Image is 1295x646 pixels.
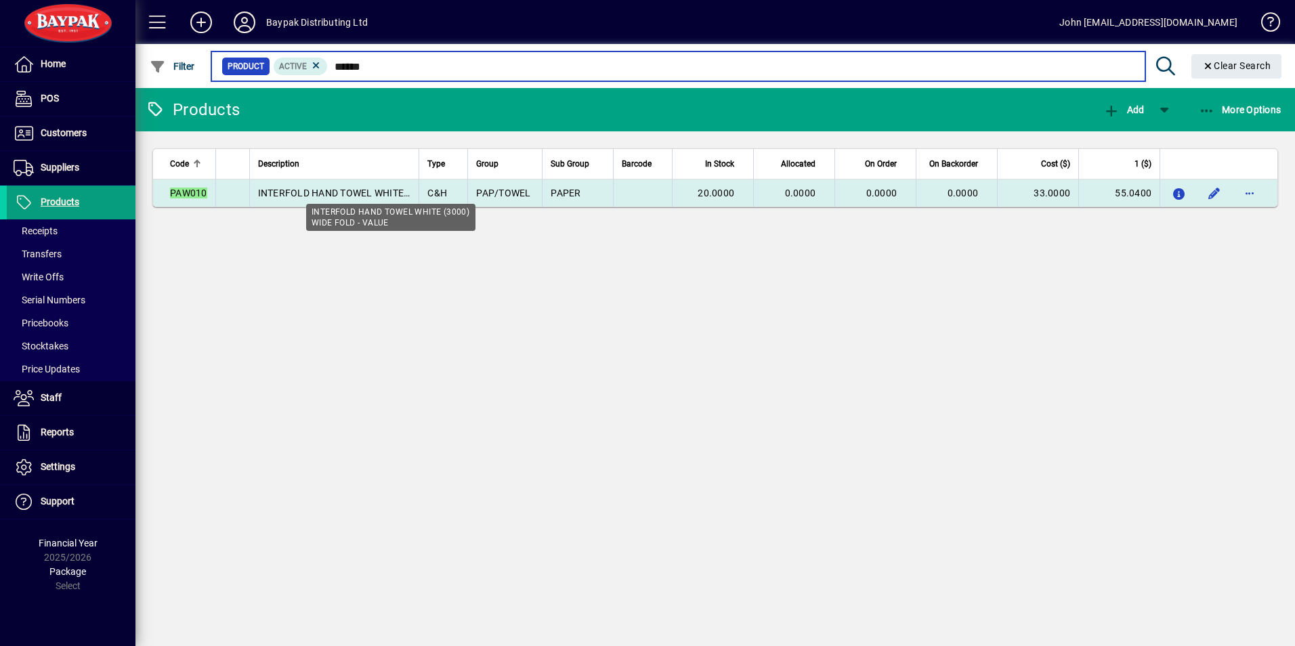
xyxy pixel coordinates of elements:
div: John [EMAIL_ADDRESS][DOMAIN_NAME] [1059,12,1237,33]
span: Settings [41,461,75,472]
span: Reports [41,427,74,437]
button: Add [179,10,223,35]
span: Price Updates [14,364,80,374]
a: Support [7,485,135,519]
div: Baypak Distributing Ltd [266,12,368,33]
a: Serial Numbers [7,288,135,311]
span: Allocated [781,156,815,171]
a: Customers [7,116,135,150]
div: Allocated [762,156,828,171]
div: Products [146,99,240,121]
a: Receipts [7,219,135,242]
td: 55.0400 [1078,179,1160,207]
a: Write Offs [7,265,135,288]
a: Stocktakes [7,335,135,358]
span: More Options [1199,104,1281,115]
span: Staff [41,392,62,403]
span: Stocktakes [14,341,68,351]
div: On Backorder [925,156,990,171]
span: Type [427,156,445,171]
span: 0.0000 [948,188,979,198]
span: 0.0000 [866,188,897,198]
span: Code [170,156,189,171]
span: 20.0000 [698,188,734,198]
div: Barcode [622,156,664,171]
button: Clear [1191,54,1282,79]
div: Type [427,156,459,171]
span: Barcode [622,156,652,171]
button: Edit [1204,182,1225,204]
span: Transfers [14,249,62,259]
span: C&H [427,188,447,198]
a: Transfers [7,242,135,265]
span: Customers [41,127,87,138]
div: INTERFOLD HAND TOWEL WHITE (3000) WIDE FOLD - VALUE [306,204,475,231]
span: Write Offs [14,272,64,282]
span: PAPER [551,188,580,198]
div: Sub Group [551,156,605,171]
span: Pricebooks [14,318,68,328]
div: On Order [843,156,909,171]
span: Receipts [14,225,58,236]
span: Group [476,156,498,171]
span: Home [41,58,66,69]
span: In Stock [705,156,734,171]
span: 1 ($) [1134,156,1151,171]
div: In Stock [681,156,746,171]
span: Suppliers [41,162,79,173]
span: INTERFOLD HAND TOWEL WHITE (3000) WIDE FOLD - VALUE [258,188,524,198]
a: Pricebooks [7,311,135,335]
span: Cost ($) [1041,156,1070,171]
span: Filter [150,61,195,72]
span: PAP/TOWEL [476,188,530,198]
div: Description [258,156,411,171]
em: PAW010 [170,188,207,198]
div: Group [476,156,534,171]
a: Staff [7,381,135,415]
span: Add [1103,104,1144,115]
mat-chip: Activation Status: Active [274,58,328,75]
button: Filter [146,54,198,79]
span: Products [41,196,79,207]
span: Serial Numbers [14,295,85,305]
a: Knowledge Base [1251,3,1278,47]
span: On Backorder [929,156,978,171]
span: Financial Year [39,538,98,548]
button: Add [1100,98,1147,122]
button: More Options [1195,98,1285,122]
a: Price Updates [7,358,135,381]
a: Settings [7,450,135,484]
span: Clear Search [1202,60,1271,71]
span: Sub Group [551,156,589,171]
a: Home [7,47,135,81]
span: Description [258,156,299,171]
span: Product [228,60,264,73]
span: Package [49,566,86,577]
td: 33.0000 [997,179,1078,207]
a: POS [7,82,135,116]
a: Reports [7,416,135,450]
span: POS [41,93,59,104]
button: Profile [223,10,266,35]
span: Support [41,496,75,507]
div: Code [170,156,207,171]
span: On Order [865,156,897,171]
a: Suppliers [7,151,135,185]
span: 0.0000 [785,188,816,198]
button: More options [1239,182,1260,204]
span: Active [279,62,307,71]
